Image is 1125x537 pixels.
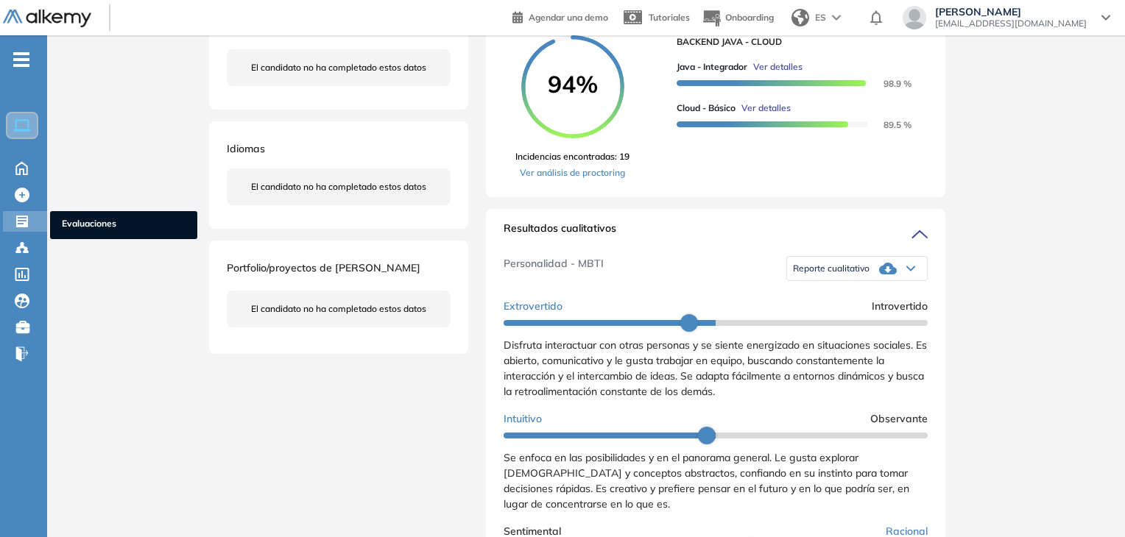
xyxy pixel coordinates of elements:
button: Onboarding [702,2,774,34]
i: - [13,58,29,61]
span: Evaluaciones [62,217,186,233]
span: El candidato no ha completado estos datos [251,180,426,193]
span: 98.9 % [866,78,911,89]
span: Resultados cualitativos [504,221,616,244]
img: world [791,9,809,26]
span: Agendar una demo [529,12,608,23]
span: Onboarding [725,12,774,23]
span: BACKEND JAVA - CLOUD [677,35,916,49]
span: [PERSON_NAME] [935,6,1087,18]
span: Incidencias encontradas: 19 [515,150,629,163]
span: Intuitivo [504,411,542,427]
span: Introvertido [872,299,928,314]
a: Ver análisis de proctoring [515,166,629,179]
span: Tutoriales [649,12,690,23]
button: Ver detalles [747,60,803,74]
span: Ver detalles [741,102,791,115]
span: 94% [521,72,624,96]
img: arrow [832,15,841,21]
button: Ver detalles [736,102,791,115]
span: ES [815,11,826,24]
span: 89.5 % [866,119,911,130]
span: Extrovertido [504,299,562,314]
span: Java - Integrador [677,60,747,74]
span: Idiomas [227,142,265,155]
a: Agendar una demo [512,7,608,25]
span: Portfolio/proyectos de [PERSON_NAME] [227,261,420,274]
span: [EMAIL_ADDRESS][DOMAIN_NAME] [935,18,1087,29]
span: Observante [870,411,928,427]
span: Cloud - Básico [677,102,736,115]
img: Logo [3,10,91,28]
span: Personalidad - MBTI [504,256,604,281]
span: Ver detalles [753,60,803,74]
span: Disfruta interactuar con otras personas y se siente energizado en situaciones sociales. Es abiert... [504,338,927,398]
span: Reporte cualitativo [793,263,870,274]
span: El candidato no ha completado estos datos [251,61,426,74]
span: El candidato no ha completado estos datos [251,302,426,316]
span: Se enfoca en las posibilidades y en el panorama general. Le gusta explorar [DEMOGRAPHIC_DATA] y c... [504,451,909,511]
